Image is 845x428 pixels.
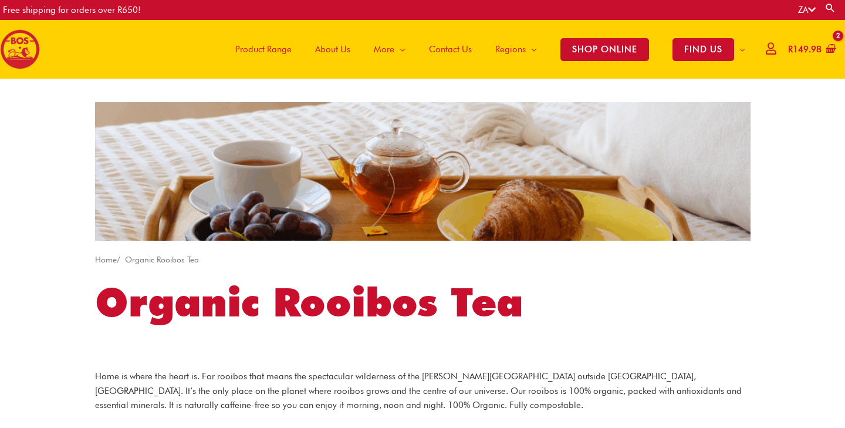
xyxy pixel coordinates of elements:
a: Regions [484,20,549,79]
a: More [362,20,417,79]
nav: Site Navigation [215,20,757,79]
a: Product Range [224,20,303,79]
a: Contact Us [417,20,484,79]
span: Regions [495,32,526,67]
span: Contact Us [429,32,472,67]
p: Home is where the heart is. For rooibos that means the spectacular wilderness of the [PERSON_NAME... [95,369,751,413]
a: View Shopping Cart, 2 items [786,36,836,63]
a: SHOP ONLINE [549,20,661,79]
span: About Us [315,32,350,67]
a: About Us [303,20,362,79]
span: R [788,44,793,55]
span: FIND US [672,38,734,61]
a: ZA [798,5,816,15]
span: SHOP ONLINE [560,38,649,61]
a: Search button [824,2,836,14]
h1: Organic Rooibos Tea [95,275,751,330]
a: Home [95,255,117,264]
img: sa website cateogry banner tea [95,102,751,241]
span: More [374,32,394,67]
nav: Breadcrumb [95,252,751,267]
bdi: 149.98 [788,44,822,55]
span: Product Range [235,32,292,67]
